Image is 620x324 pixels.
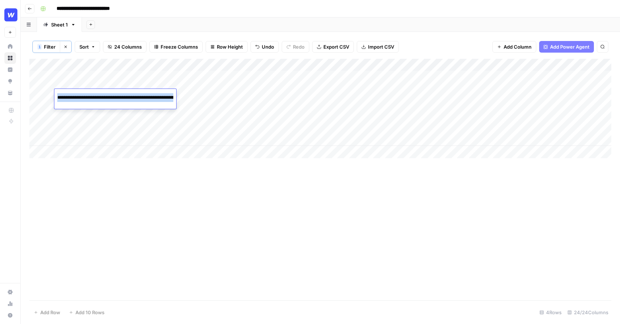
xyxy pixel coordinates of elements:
[114,43,142,50] span: 24 Columns
[537,307,565,318] div: 4 Rows
[65,307,109,318] button: Add 10 Rows
[161,43,198,50] span: Freeze Columns
[206,41,248,53] button: Row Height
[4,8,17,21] img: Webflow Logo
[4,75,16,87] a: Opportunities
[4,286,16,298] a: Settings
[251,41,279,53] button: Undo
[4,298,16,309] a: Usage
[44,43,55,50] span: Filter
[33,41,60,53] button: 1Filter
[550,43,590,50] span: Add Power Agent
[357,41,399,53] button: Import CSV
[38,44,41,50] span: 1
[103,41,146,53] button: 24 Columns
[262,43,274,50] span: Undo
[4,6,16,24] button: Workspace: Webflow
[217,43,243,50] span: Row Height
[4,52,16,64] a: Browse
[75,309,104,316] span: Add 10 Rows
[4,41,16,52] a: Home
[4,87,16,99] a: Your Data
[492,41,536,53] button: Add Column
[149,41,203,53] button: Freeze Columns
[282,41,309,53] button: Redo
[293,43,305,50] span: Redo
[29,307,65,318] button: Add Row
[4,64,16,75] a: Insights
[539,41,594,53] button: Add Power Agent
[37,44,42,50] div: 1
[79,43,89,50] span: Sort
[312,41,354,53] button: Export CSV
[565,307,611,318] div: 24/24 Columns
[37,17,82,32] a: Sheet 1
[51,21,68,28] div: Sheet 1
[40,309,60,316] span: Add Row
[75,41,100,53] button: Sort
[4,309,16,321] button: Help + Support
[504,43,532,50] span: Add Column
[323,43,349,50] span: Export CSV
[368,43,394,50] span: Import CSV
